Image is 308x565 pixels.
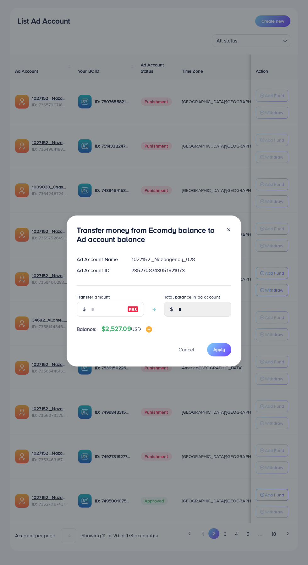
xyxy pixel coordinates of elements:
[213,346,225,353] span: Apply
[127,256,236,263] div: 1027152 _Nazaagency_028
[146,326,152,333] img: image
[72,267,127,274] div: Ad Account ID
[207,343,231,356] button: Apply
[281,537,303,560] iframe: Chat
[77,326,96,333] span: Balance:
[102,325,152,333] h4: $2,527.09
[179,346,194,353] span: Cancel
[127,267,236,274] div: 7352708743051821073
[77,226,221,244] h3: Transfer money from Ecomdy balance to Ad account balance
[131,326,141,333] span: USD
[164,294,220,300] label: Total balance in ad account
[171,343,202,356] button: Cancel
[77,294,110,300] label: Transfer amount
[127,305,139,313] img: image
[72,256,127,263] div: Ad Account Name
